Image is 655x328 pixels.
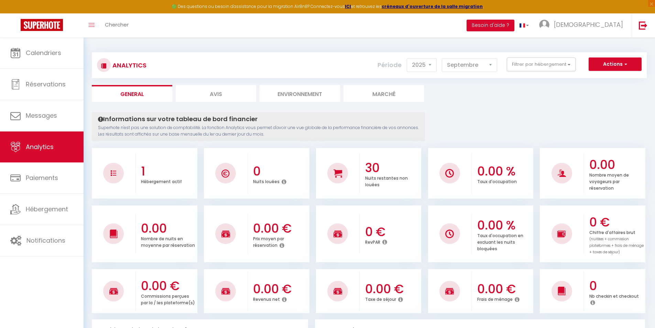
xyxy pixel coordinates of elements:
[253,295,280,302] p: Revenus net
[639,21,647,30] img: logout
[141,164,196,179] h3: 1
[26,49,61,57] span: Calendriers
[253,234,284,248] p: Prix moyen par réservation
[626,297,650,323] iframe: Chat
[589,57,642,71] button: Actions
[141,292,195,306] p: Commissions perçues par la / les plateforme(s)
[100,13,134,38] a: Chercher
[477,164,532,179] h3: 0.00 %
[253,177,280,184] p: Nuits louées
[365,238,380,245] p: RevPAR
[477,218,532,233] h3: 0.00 %
[92,85,172,102] li: General
[176,85,256,102] li: Avis
[26,236,65,245] span: Notifications
[343,85,424,102] li: Marché
[365,282,420,296] h3: 0.00 €
[554,20,623,29] span: [DEMOGRAPHIC_DATA]
[253,164,308,179] h3: 0
[105,21,129,28] span: Chercher
[365,295,396,302] p: Taxe de séjour
[111,170,116,176] img: NO IMAGE
[253,282,308,296] h3: 0.00 €
[98,115,419,123] h4: Informations sur votre tableau de bord financier
[111,57,146,73] h3: Analytics
[26,111,57,120] span: Messages
[98,125,419,138] p: Superhote n'est pas une solution de comptabilité. La fonction Analytics vous permet d'avoir une v...
[589,236,644,255] span: (nuitées + commission plateformes + frais de ménage + taxes de séjour)
[141,234,195,248] p: Nombre de nuits en moyenne par réservation
[557,230,566,238] img: NO IMAGE
[507,57,576,71] button: Filtrer par hébergement
[26,205,68,213] span: Hébergement
[141,177,182,184] p: Hébergement actif
[21,19,63,31] img: Super Booking
[365,161,420,175] h3: 30
[534,13,632,38] a: ... [DEMOGRAPHIC_DATA]
[260,85,340,102] li: Environnement
[141,221,196,236] h3: 0.00
[589,215,644,230] h3: 0 €
[253,221,308,236] h3: 0.00 €
[26,80,66,88] span: Réservations
[445,230,454,238] img: NO IMAGE
[477,177,517,184] p: Taux d'occupation
[467,20,514,31] button: Besoin d'aide ?
[589,292,639,299] p: Nb checkin et checkout
[589,171,629,191] p: Nombre moyen de voyageurs par réservation
[26,173,58,182] span: Paiements
[539,20,549,30] img: ...
[345,3,351,9] a: ICI
[477,282,532,296] h3: 0.00 €
[382,3,483,9] a: créneaux d'ouverture de la salle migration
[477,231,523,252] p: Taux d'occupation en excluant les nuits bloquées
[365,225,420,239] h3: 0 €
[26,142,54,151] span: Analytics
[589,279,644,293] h3: 0
[141,279,196,293] h3: 0.00 €
[378,57,402,73] label: Période
[589,228,644,255] p: Chiffre d'affaires brut
[589,158,644,172] h3: 0.00
[365,174,408,188] p: Nuits restantes non louées
[477,295,513,302] p: Frais de ménage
